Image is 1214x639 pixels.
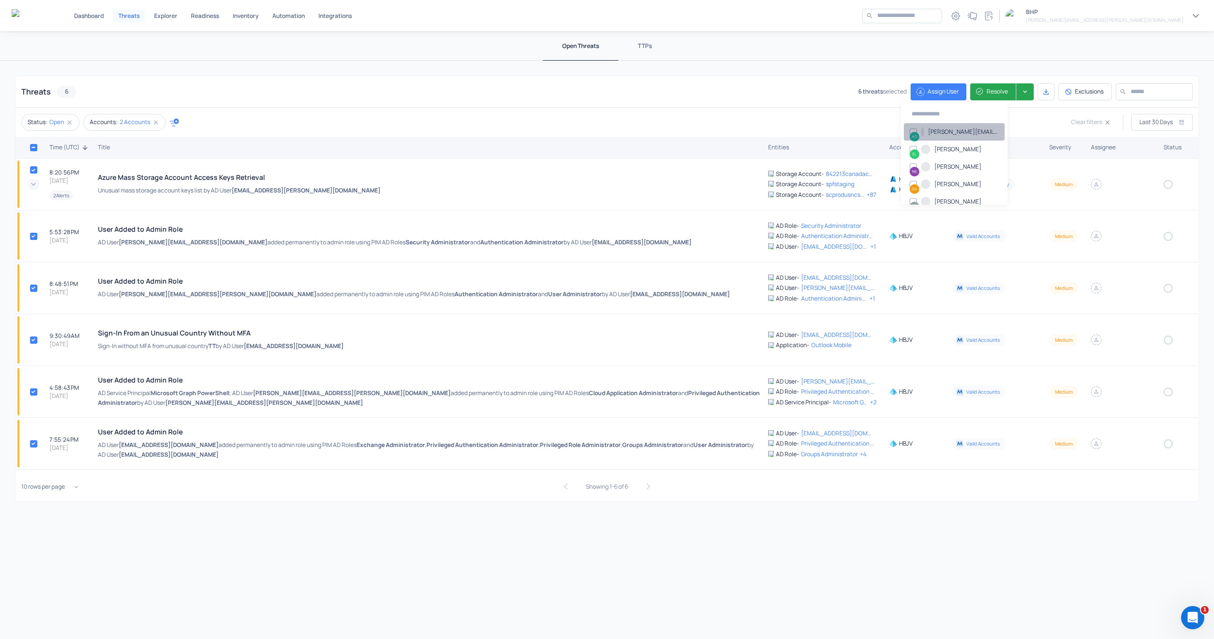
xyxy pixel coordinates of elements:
[934,197,999,206] p: [PERSON_NAME]
[934,162,999,171] p: [PERSON_NAME]
[910,149,919,159] img: Elsa Bravo
[934,180,999,188] p: [PERSON_NAME]
[1181,606,1204,629] iframe: Intercom live chat
[910,167,919,176] img: Nelly Wakio
[928,128,999,136] p: [PERSON_NAME][EMAIL_ADDRESS][PERSON_NAME][DOMAIN_NAME]
[910,132,919,142] img: adam.frank@bhp.com
[910,184,919,194] img: Dane Nattrass
[934,145,999,153] p: [PERSON_NAME]
[1201,606,1209,614] span: 1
